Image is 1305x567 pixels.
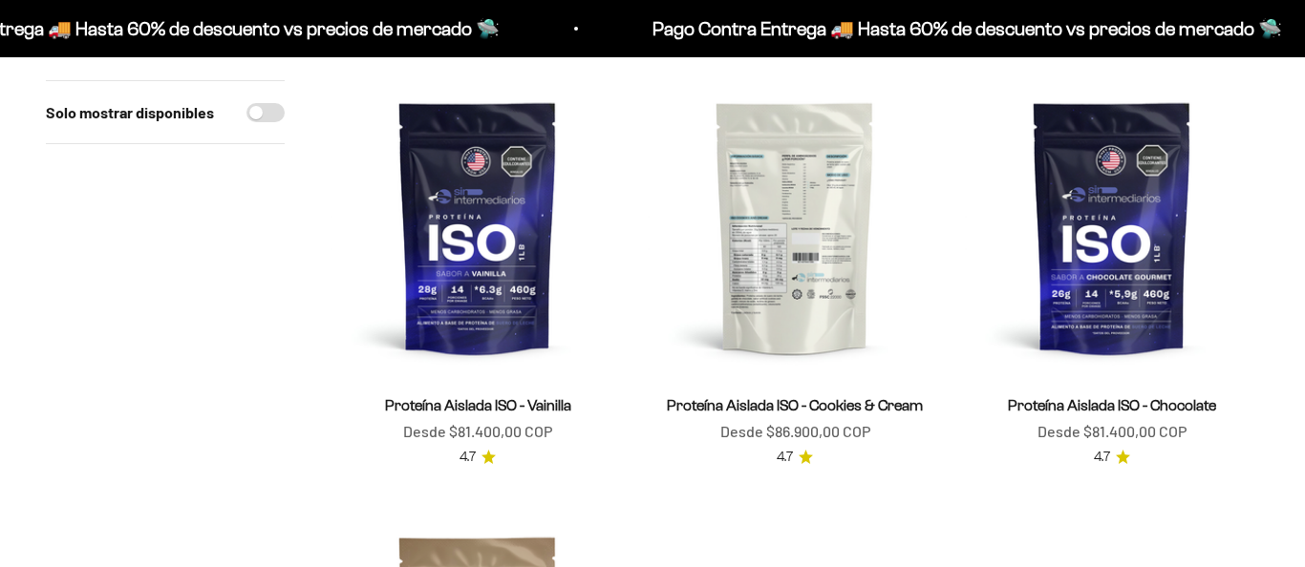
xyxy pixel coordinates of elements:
a: Proteína Aislada ISO - Cookies & Cream [667,397,923,413]
sale-price: Desde $86.900,00 COP [720,419,870,444]
label: Solo mostrar disponibles [46,100,214,125]
a: 4.74.7 de 5.0 estrellas [777,447,813,468]
p: Pago Contra Entrega 🚚 Hasta 60% de descuento vs precios de mercado 🛸 [647,13,1276,44]
a: 4.74.7 de 5.0 estrellas [460,447,496,468]
img: Proteína Aislada ISO - Cookies & Cream [648,80,942,374]
span: 4.7 [460,447,476,468]
span: 4.7 [1094,447,1110,468]
a: Proteína Aislada ISO - Chocolate [1008,397,1216,413]
a: 4.74.7 de 5.0 estrellas [1094,447,1130,468]
span: 4.7 [777,447,793,468]
sale-price: Desde $81.400,00 COP [1038,419,1187,444]
sale-price: Desde $81.400,00 COP [403,419,552,444]
a: Proteína Aislada ISO - Vainilla [385,397,571,413]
